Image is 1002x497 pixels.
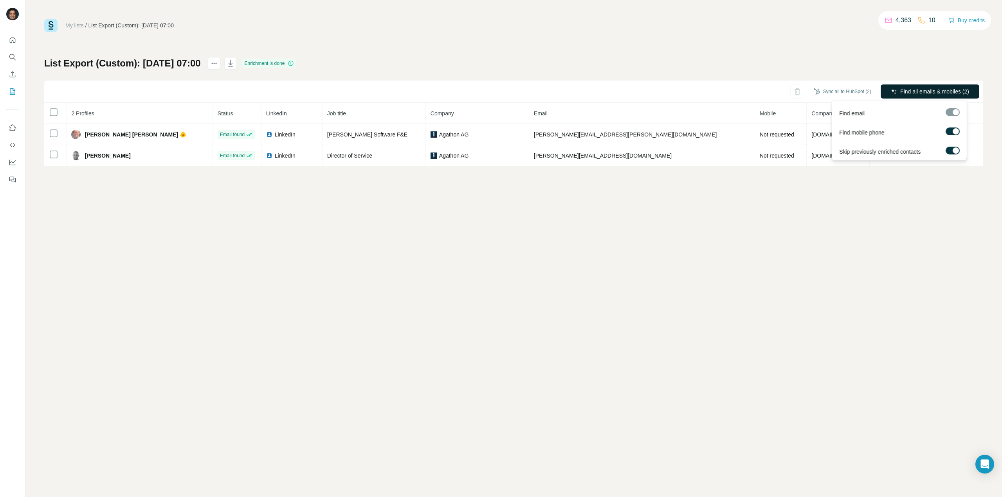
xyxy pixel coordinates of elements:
[71,151,81,160] img: Avatar
[534,110,548,117] span: Email
[760,110,776,117] span: Mobile
[431,110,454,117] span: Company
[881,84,979,99] button: Find all emails & mobiles (2)
[85,131,186,138] span: [PERSON_NAME] [PERSON_NAME] 🌞
[327,153,372,159] span: Director of Service
[900,88,969,95] span: Find all emails & mobiles (2)
[208,57,220,70] button: actions
[431,153,437,159] img: company-logo
[839,109,865,117] span: Find email
[948,15,985,26] button: Buy credits
[85,152,130,160] span: [PERSON_NAME]
[266,110,287,117] span: LinkedIn
[760,153,794,159] span: Not requested
[6,67,19,81] button: Enrich CSV
[71,130,81,139] img: Avatar
[534,131,717,138] span: [PERSON_NAME][EMAIL_ADDRESS][PERSON_NAME][DOMAIN_NAME]
[534,153,672,159] span: [PERSON_NAME][EMAIL_ADDRESS][DOMAIN_NAME]
[896,16,911,25] p: 4,363
[220,131,245,138] span: Email found
[327,110,346,117] span: Job title
[65,22,84,29] a: My lists
[44,57,201,70] h1: List Export (Custom): [DATE] 07:00
[88,22,174,29] div: List Export (Custom): [DATE] 07:00
[431,131,437,138] img: company-logo
[275,131,296,138] span: LinkedIn
[6,50,19,64] button: Search
[760,131,794,138] span: Not requested
[44,19,58,32] img: Surfe Logo
[6,121,19,135] button: Use Surfe on LinkedIn
[811,110,855,117] span: Company website
[327,131,407,138] span: [PERSON_NAME] Software F&E
[218,110,233,117] span: Status
[439,152,469,160] span: Agathon AG
[839,129,884,136] span: Find mobile phone
[275,152,296,160] span: LinkedIn
[975,455,994,474] div: Open Intercom Messenger
[6,33,19,47] button: Quick start
[811,153,855,159] span: [DOMAIN_NAME]
[439,131,469,138] span: Agathon AG
[85,22,87,29] li: /
[6,155,19,169] button: Dashboard
[6,172,19,187] button: Feedback
[6,138,19,152] button: Use Surfe API
[266,153,272,159] img: LinkedIn logo
[928,16,935,25] p: 10
[6,84,19,99] button: My lists
[808,86,877,97] button: Sync all to HubSpot (2)
[266,131,272,138] img: LinkedIn logo
[71,110,94,117] span: 2 Profiles
[6,8,19,20] img: Avatar
[811,131,855,138] span: [DOMAIN_NAME]
[839,148,921,156] span: Skip previously enriched contacts
[220,152,245,159] span: Email found
[242,59,297,68] div: Enrichment is done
